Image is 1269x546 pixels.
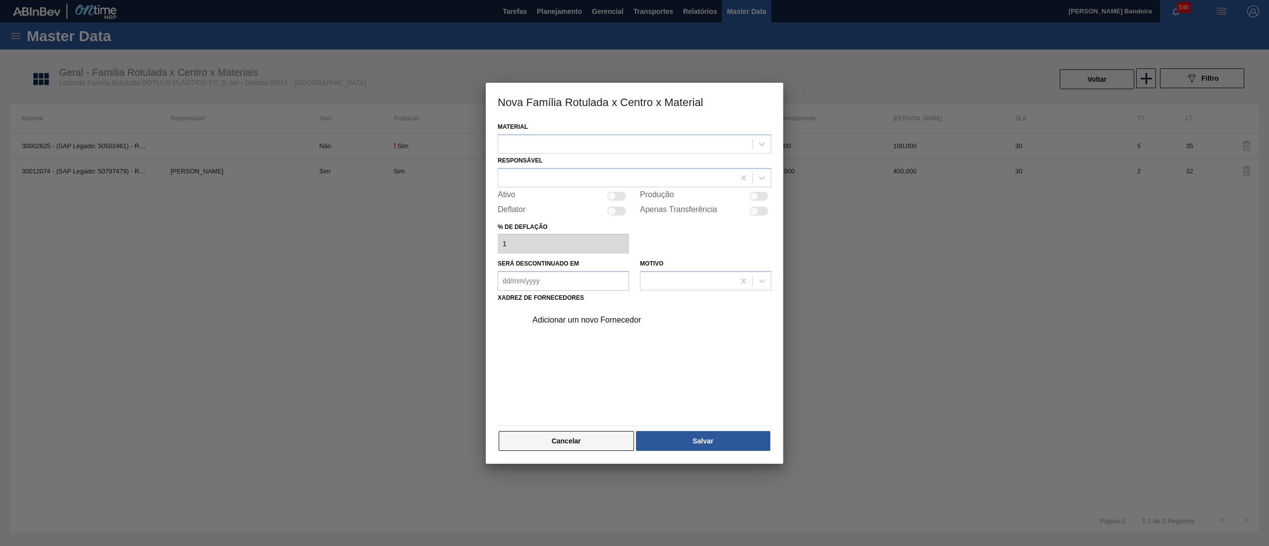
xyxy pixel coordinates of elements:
label: Produção [640,190,674,202]
label: Material [498,123,528,130]
label: Apenas Transferência [640,205,717,217]
label: Deflator [498,205,525,217]
input: dd/mm/yyyy [498,271,629,291]
div: Adicionar um novo Fornecedor [532,316,727,325]
label: Motivo [640,260,663,267]
label: % de deflação [498,220,629,234]
label: Ativo [498,190,516,202]
button: Salvar [636,431,770,451]
label: Responsável [498,157,543,164]
button: Cancelar [499,431,634,451]
label: Xadrez de Fornecedores [498,294,584,301]
label: Será descontinuado em [498,260,579,267]
h3: Nova Família Rotulada x Centro x Material [486,83,783,120]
